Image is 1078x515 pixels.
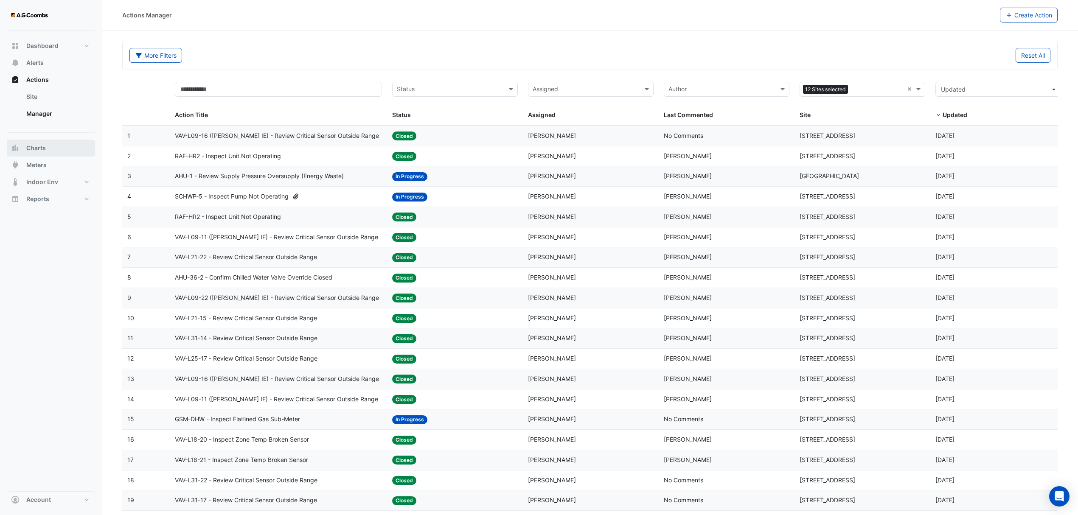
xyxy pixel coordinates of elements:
span: 2025-08-15T11:22:59.962 [935,415,954,423]
span: [STREET_ADDRESS] [800,314,855,322]
span: [PERSON_NAME] [528,172,576,179]
span: [PERSON_NAME] [664,172,712,179]
span: Closed [392,334,416,343]
span: [STREET_ADDRESS] [800,294,855,301]
img: Company Logo [10,7,48,24]
span: VAV-L09-22 ([PERSON_NAME] IE) - Review Critical Sensor Outside Range [175,293,379,303]
span: 2025-08-18T13:26:08.776 [935,274,954,281]
span: [PERSON_NAME] [664,152,712,160]
span: Reports [26,195,49,203]
span: 14 [127,395,134,403]
span: 2025-08-18T13:03:55.813 [935,334,954,341]
span: [PERSON_NAME] [528,456,576,463]
span: 5 [127,213,131,220]
span: [STREET_ADDRESS] [800,253,855,260]
span: [PERSON_NAME] [528,274,576,281]
span: VAV-L09-11 ([PERSON_NAME] IE) - Review Critical Sensor Outside Range [175,395,378,404]
span: [PERSON_NAME] [664,294,712,301]
span: No Comments [664,476,703,484]
span: 2025-08-18T13:02:57.601 [935,355,954,362]
app-icon: Indoor Env [11,178,20,186]
span: [PERSON_NAME] [528,253,576,260]
span: 2025-08-15T11:17:28.824 [935,476,954,484]
span: [STREET_ADDRESS] [800,274,855,281]
span: Closed [392,132,416,140]
span: 8 [127,274,131,281]
span: [PERSON_NAME] [528,314,576,322]
button: Create Action [1000,8,1058,22]
button: Reports [7,190,95,207]
button: Updated [935,82,1061,97]
span: 2025-08-20T13:29:00.184 [935,213,954,220]
app-icon: Reports [11,195,20,203]
span: VAV-L18-21 - Inspect Zone Temp Broken Sensor [175,455,308,465]
app-icon: Meters [11,161,20,169]
span: [PERSON_NAME] [528,334,576,341]
span: [STREET_ADDRESS] [800,193,855,200]
span: [PERSON_NAME] [528,415,576,423]
span: 2025-08-15T11:19:55.999 [935,436,954,443]
span: Meters [26,161,47,169]
span: [STREET_ADDRESS] [800,496,855,504]
span: RAF-HR2 - Inspect Unit Not Operating [175,151,281,161]
app-icon: Actions [11,76,20,84]
span: Closed [392,274,416,283]
a: Manager [20,105,95,122]
app-icon: Alerts [11,59,20,67]
span: AHU-1 - Review Supply Pressure Oversupply (Energy Waste) [175,171,344,181]
span: [PERSON_NAME] [528,395,576,403]
span: 2025-08-20T10:13:18.844 [935,233,954,241]
span: Closed [392,233,416,242]
span: VAV-L21-22 - Review Critical Sensor Outside Range [175,252,317,262]
span: VAV-L25-17 - Review Critical Sensor Outside Range [175,354,317,364]
span: 2025-08-18T13:26:57.893 [935,253,954,260]
span: [PERSON_NAME] [664,375,712,382]
span: [STREET_ADDRESS] [800,436,855,443]
span: [STREET_ADDRESS] [800,132,855,139]
span: 13 [127,375,134,382]
span: Indoor Env [26,178,58,186]
app-icon: Charts [11,144,20,152]
span: VAV-L31-14 - Review Critical Sensor Outside Range [175,333,317,343]
span: [PERSON_NAME] [664,213,712,220]
span: Account [26,495,51,504]
span: 12 [127,355,134,362]
span: 12 Sites selected [803,85,848,94]
span: In Progress [392,172,427,181]
span: [PERSON_NAME] [528,294,576,301]
span: [STREET_ADDRESS] [800,152,855,160]
span: [STREET_ADDRESS] [800,233,855,241]
app-icon: Dashboard [11,42,20,50]
span: [GEOGRAPHIC_DATA] [800,172,859,179]
span: [PERSON_NAME] [528,213,576,220]
span: Last Commented [664,111,713,118]
span: 2 [127,152,131,160]
span: 2025-08-25T10:01:37.083 [935,152,954,160]
button: Dashboard [7,37,95,54]
span: [PERSON_NAME] [664,193,712,200]
span: Closed [392,213,416,221]
span: Action Title [175,111,208,118]
span: Assigned [528,111,556,118]
span: In Progress [392,415,427,424]
span: [PERSON_NAME] [664,355,712,362]
span: Updated [941,86,966,93]
span: 2025-08-15T11:17:25.391 [935,496,954,504]
span: Closed [392,375,416,383]
span: In Progress [392,193,427,202]
span: 4 [127,193,131,200]
span: Actions [26,76,49,84]
span: 15 [127,415,134,423]
span: Closed [392,476,416,485]
span: [STREET_ADDRESS] [800,476,855,484]
span: 1 [127,132,130,139]
span: 11 [127,334,133,341]
span: [STREET_ADDRESS] [800,334,855,341]
button: More Filters [129,48,182,63]
span: 2025-08-15T11:26:20.812 [935,375,954,382]
span: Closed [392,152,416,161]
span: Site [800,111,811,118]
span: Closed [392,253,416,262]
span: VAV-L18-20 - Inspect Zone Temp Broken Sensor [175,435,309,445]
span: [PERSON_NAME] [528,233,576,241]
